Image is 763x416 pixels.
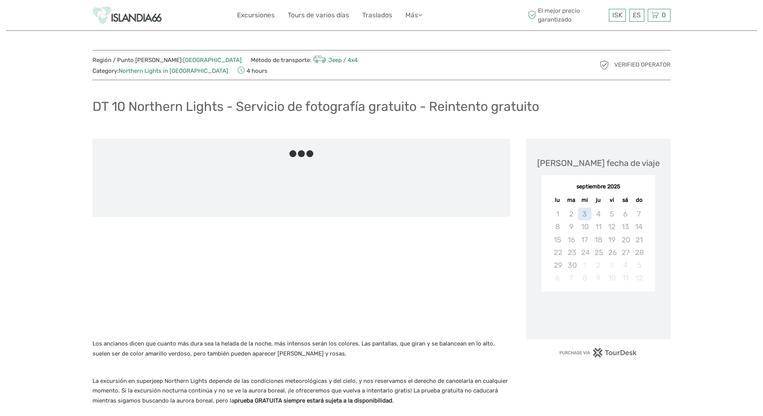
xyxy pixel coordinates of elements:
div: lu [551,195,564,205]
div: Not available lunes, 8 de septiembre de 2025 [551,220,564,233]
div: Not available domingo, 28 de septiembre de 2025 [632,246,645,259]
div: Not available domingo, 7 de septiembre de 2025 [632,208,645,220]
div: Not available sábado, 4 de octubre de 2025 [618,259,632,272]
p: La excursión en superjeep Northern Lights depende de las condiciones meteorológicas y del cielo, ... [92,376,510,406]
span: Verified Operator [614,61,671,69]
div: Not available martes, 23 de septiembre de 2025 [565,246,578,259]
div: Not available jueves, 2 de octubre de 2025 [592,259,605,272]
div: sá [618,195,632,205]
div: Not available miércoles, 3 de septiembre de 2025 [578,208,592,220]
a: Jeep / 4x4 [311,57,358,64]
div: Not available martes, 2 de septiembre de 2025 [565,208,578,220]
div: Not available miércoles, 17 de septiembre de 2025 [578,233,592,246]
div: Not available domingo, 21 de septiembre de 2025 [632,233,645,246]
strong: prueba GRATUITA siempre estará sujeta a la disponibilidad [234,397,392,404]
div: ES [629,9,644,22]
a: Excursiones [237,10,275,21]
div: Not available viernes, 26 de septiembre de 2025 [605,246,618,259]
p: Los ancianos dicen que cuanto más dura sea la helada de la noche, más intensos serán los colores.... [92,339,510,359]
div: Loading... [596,311,601,316]
span: 4 hours [237,65,267,76]
div: Not available miércoles, 10 de septiembre de 2025 [578,220,592,233]
a: Más [405,10,422,21]
a: Tours de varios días [288,10,349,21]
div: ju [592,195,605,205]
div: [PERSON_NAME] fecha de viaje [537,157,660,169]
div: Not available jueves, 9 de octubre de 2025 [592,272,605,284]
div: Not available viernes, 12 de septiembre de 2025 [605,220,618,233]
div: Not available martes, 7 de octubre de 2025 [565,272,578,284]
div: mi [578,195,592,205]
a: Northern Lights in [GEOGRAPHIC_DATA] [119,67,228,74]
div: Not available jueves, 25 de septiembre de 2025 [592,246,605,259]
div: ma [565,195,578,205]
div: Not available martes, 30 de septiembre de 2025 [565,259,578,272]
div: do [632,195,645,205]
div: Not available martes, 16 de septiembre de 2025 [565,233,578,246]
span: 0 [660,11,667,19]
a: Traslados [362,10,392,21]
div: Not available sábado, 6 de septiembre de 2025 [618,208,632,220]
div: Not available lunes, 1 de septiembre de 2025 [551,208,564,220]
div: Not available domingo, 14 de septiembre de 2025 [632,220,645,233]
img: Islandia66 [92,6,162,25]
div: Not available domingo, 5 de octubre de 2025 [632,259,645,272]
a: [GEOGRAPHIC_DATA] [183,57,242,64]
div: Not available sábado, 13 de septiembre de 2025 [618,220,632,233]
div: Not available miércoles, 8 de octubre de 2025 [578,272,592,284]
div: Not available lunes, 15 de septiembre de 2025 [551,233,564,246]
div: Not available lunes, 29 de septiembre de 2025 [551,259,564,272]
span: Category: [92,67,228,75]
span: ISK [612,11,622,19]
h1: DT 10 Northern Lights - Servicio de fotografía gratuito - Reintento gratuito [92,99,539,114]
div: Not available miércoles, 24 de septiembre de 2025 [578,246,592,259]
div: Not available martes, 9 de septiembre de 2025 [565,220,578,233]
div: Not available viernes, 10 de octubre de 2025 [605,272,618,284]
div: Not available sábado, 11 de octubre de 2025 [618,272,632,284]
div: septiembre 2025 [541,183,655,191]
div: month 2025-09 [544,208,652,284]
div: Not available jueves, 18 de septiembre de 2025 [592,233,605,246]
div: Not available jueves, 4 de septiembre de 2025 [592,208,605,220]
div: Not available domingo, 12 de octubre de 2025 [632,272,645,284]
img: PurchaseViaTourDesk.png [559,348,637,357]
div: Not available jueves, 11 de septiembre de 2025 [592,220,605,233]
span: Método de transporte: [251,54,358,65]
div: Not available lunes, 6 de octubre de 2025 [551,272,564,284]
div: vi [605,195,618,205]
img: verified_operator_grey_128.png [598,59,610,71]
div: Not available sábado, 20 de septiembre de 2025 [618,233,632,246]
div: Not available viernes, 3 de octubre de 2025 [605,259,618,272]
div: Not available viernes, 5 de septiembre de 2025 [605,208,618,220]
span: Región / Punto [PERSON_NAME]: [92,56,242,64]
div: Not available viernes, 19 de septiembre de 2025 [605,233,618,246]
span: El mejor precio garantizado [526,7,607,23]
div: Not available sábado, 27 de septiembre de 2025 [618,246,632,259]
div: Not available lunes, 22 de septiembre de 2025 [551,246,564,259]
div: Not available miércoles, 1 de octubre de 2025 [578,259,592,272]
